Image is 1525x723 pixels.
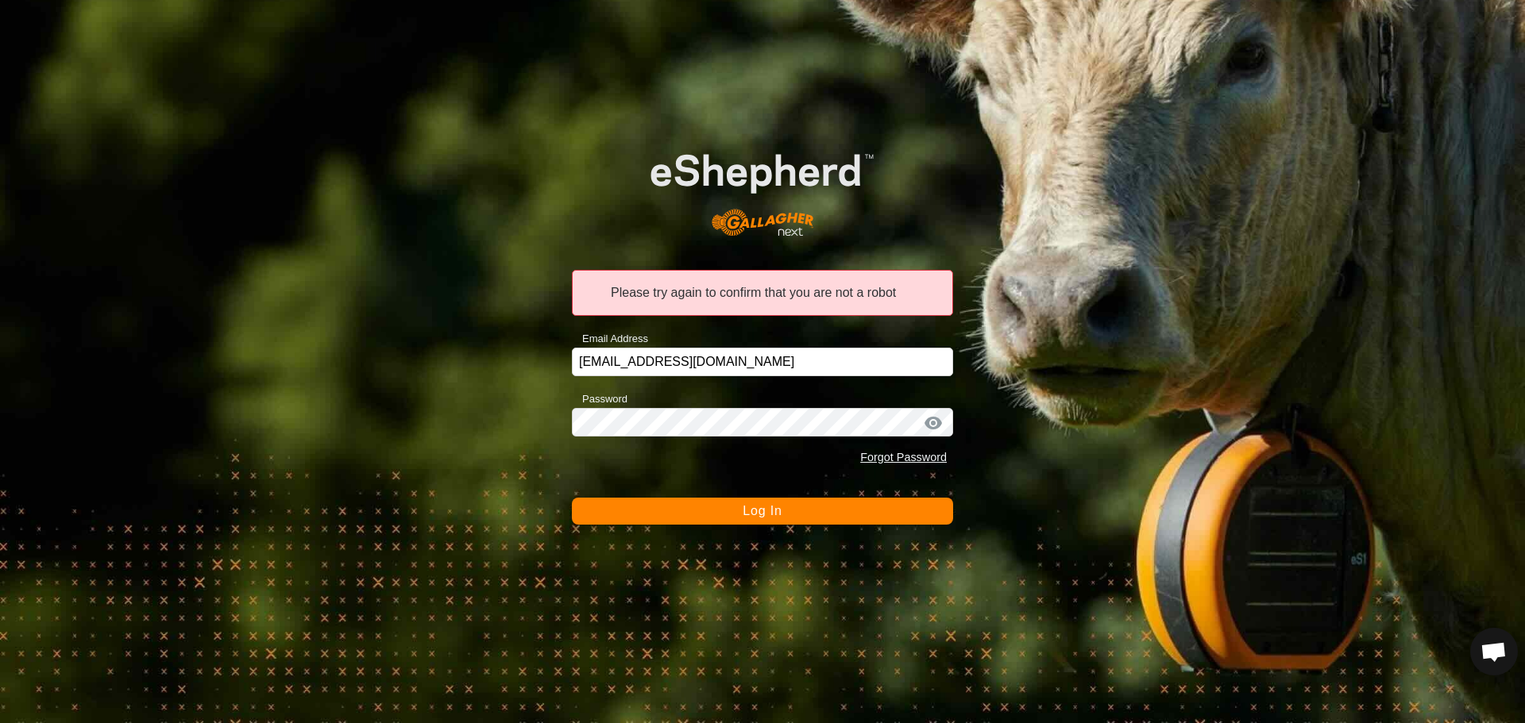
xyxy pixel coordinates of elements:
div: Please try again to confirm that you are not a robot [572,270,953,316]
label: Password [572,391,627,407]
label: Email Address [572,331,648,347]
span: Log In [743,504,782,517]
a: Forgot Password [860,451,947,463]
img: E-shepherd Logo [610,122,915,252]
button: Log In [572,498,953,525]
div: Open chat [1470,628,1518,675]
input: Email Address [572,348,953,376]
